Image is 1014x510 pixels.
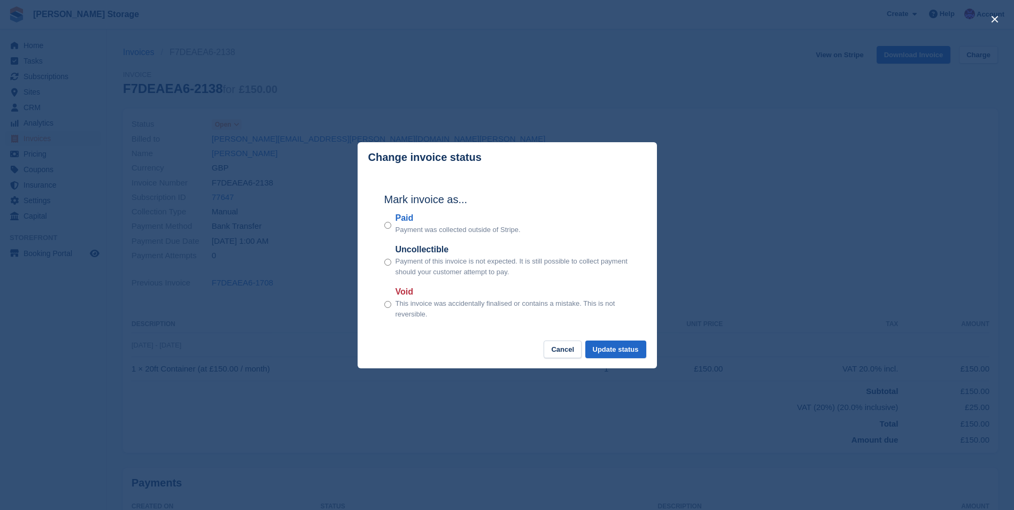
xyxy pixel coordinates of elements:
label: Uncollectible [396,243,630,256]
button: Cancel [544,341,582,358]
label: Paid [396,212,521,225]
button: Update status [585,341,646,358]
p: This invoice was accidentally finalised or contains a mistake. This is not reversible. [396,298,630,319]
p: Payment of this invoice is not expected. It is still possible to collect payment should your cust... [396,256,630,277]
button: close [986,11,1003,28]
p: Change invoice status [368,151,482,164]
p: Payment was collected outside of Stripe. [396,225,521,235]
h2: Mark invoice as... [384,191,630,207]
label: Void [396,285,630,298]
